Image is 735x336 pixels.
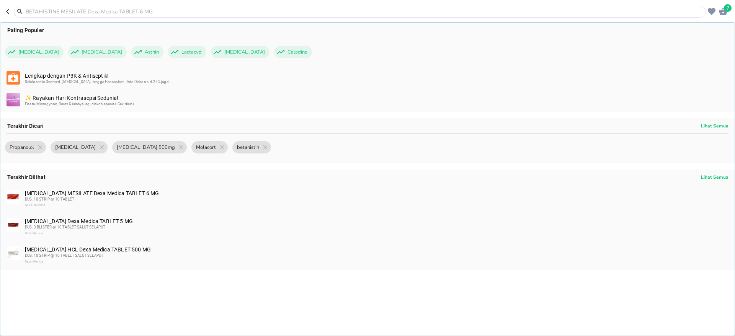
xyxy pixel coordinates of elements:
span: Propanolol [5,141,39,153]
div: Molacort [191,141,228,153]
span: [MEDICAL_DATA] [14,46,64,58]
p: Lihat Semua [701,174,728,180]
div: [MEDICAL_DATA] [211,46,269,58]
span: Fiesta, Microgynon, Durex & lainnya lagi diskon spesial. Cek disini [25,102,134,106]
span: Dexa Medica [25,260,43,263]
span: DUS, 10 STRIP @ 10 TABLET [25,197,74,201]
div: [MEDICAL_DATA] [68,46,127,58]
div: [MEDICAL_DATA] HCL Dexa Medica TABLET 500 MG [25,246,728,265]
span: Lactacyd [177,46,206,58]
div: Terakhir Dicari [0,118,735,134]
div: Propanolol [5,141,46,153]
p: Lihat Semua [701,123,728,129]
div: Lengkap dengan P3K & Antiseptik! [25,73,728,85]
div: Terakhir Dilihat [0,170,735,185]
span: Asthin [140,46,163,58]
div: Caladine [274,46,312,58]
span: 7 [724,4,732,12]
span: [MEDICAL_DATA] 500mg [112,141,180,153]
span: [MEDICAL_DATA] [77,46,127,58]
img: 3bd572ca-b8f0-42f9-8722-86f46ac6d566.svg [7,93,20,106]
span: DUS, 10 STRIP @ 10 TABLET SALUT SELAPUT [25,253,103,258]
div: [MEDICAL_DATA] [5,46,64,58]
span: DUS, 3 BLISTER @ 10 TABLET SALUT SELAPUT [25,225,105,229]
span: [MEDICAL_DATA] [51,141,100,153]
span: Dexa Medica [25,232,43,235]
span: Molacort [191,141,220,153]
span: DEXA MEDICA [25,204,45,207]
div: ✨ Rayakan Hari Kontrasepsi Sedunia! [25,95,728,107]
span: [MEDICAL_DATA] [220,46,269,58]
span: betahistin [232,141,264,153]
span: Selalu sedia Onemed, [MEDICAL_DATA], hingga Hansaplast . Ada Diskon s.d 25% juga! [25,80,170,84]
img: b4dbc6bd-13c0-48bd-bda2-71397b69545d.svg [7,71,20,85]
div: [MEDICAL_DATA] Dexa Medica TABLET 5 MG [25,218,728,237]
button: 7 [717,6,729,17]
input: BETAHISTINE MESILATE Dexa Medica TABLET 6 MG [25,8,704,16]
div: Paling Populer [0,23,735,38]
span: Caladine [283,46,312,58]
div: betahistin [232,141,271,153]
div: [MEDICAL_DATA] [51,141,108,153]
div: Asthin [131,46,163,58]
div: [MEDICAL_DATA] MESILATE Dexa Medica TABLET 6 MG [25,190,728,209]
div: Lactacyd [168,46,206,58]
div: [MEDICAL_DATA] 500mg [112,141,187,153]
